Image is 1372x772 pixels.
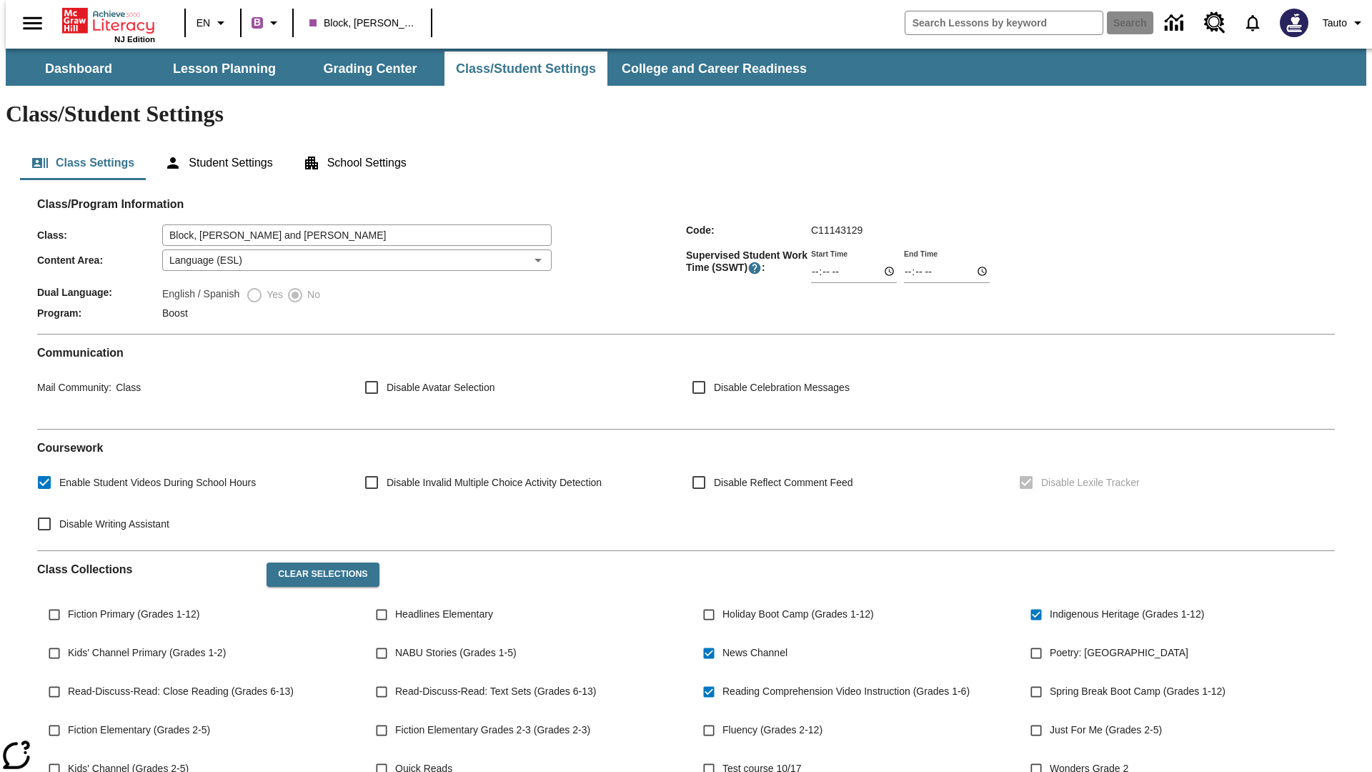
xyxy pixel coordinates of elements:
[190,10,236,36] button: Language: EN, Select a language
[37,212,1335,322] div: Class/Program Information
[1050,607,1204,622] span: Indigenous Heritage (Grades 1-12)
[162,307,188,319] span: Boost
[299,51,442,86] button: Grading Center
[747,261,762,275] button: Supervised Student Work Time is the timeframe when students can take LevelSet and when lessons ar...
[722,645,787,660] span: News Channel
[162,224,552,246] input: Class
[395,645,517,660] span: NABU Stories (Grades 1-5)
[1156,4,1195,43] a: Data Center
[68,723,210,738] span: Fiction Elementary (Grades 2-5)
[37,441,1335,539] div: Coursework
[1323,16,1347,31] span: Tauto
[62,6,155,35] a: Home
[37,254,162,266] span: Content Area :
[1050,684,1226,699] span: Spring Break Boot Camp (Grades 1-12)
[904,248,938,259] label: End Time
[1050,645,1188,660] span: Poetry: [GEOGRAPHIC_DATA]
[444,51,607,86] button: Class/Student Settings
[37,307,162,319] span: Program :
[37,441,1335,455] h2: Course work
[811,224,863,236] span: C11143129
[68,684,294,699] span: Read-Discuss-Read: Close Reading (Grades 6-13)
[59,517,169,532] span: Disable Writing Assistant
[20,146,1352,180] div: Class/Student Settings
[263,287,283,302] span: Yes
[197,16,210,31] span: EN
[686,249,811,275] span: Supervised Student Work Time (SSWT) :
[1280,9,1308,37] img: Avatar
[111,382,141,393] span: Class
[395,607,493,622] span: Headlines Elementary
[162,287,239,304] label: English / Spanish
[37,346,1335,417] div: Communication
[37,563,255,576] h2: Class Collections
[68,607,199,622] span: Fiction Primary (Grades 1-12)
[37,346,1335,360] h2: Communication
[114,35,155,44] span: NJ Edition
[1271,4,1317,41] button: Select a new avatar
[6,51,820,86] div: SubNavbar
[811,248,847,259] label: Start Time
[20,146,146,180] button: Class Settings
[59,475,256,490] span: Enable Student Videos During School Hours
[246,10,288,36] button: Boost Class color is purple. Change class color
[905,11,1103,34] input: search field
[153,51,296,86] button: Lesson Planning
[1234,4,1271,41] a: Notifications
[1317,10,1372,36] button: Profile/Settings
[722,684,970,699] span: Reading Comprehension Video Instruction (Grades 1-6)
[1041,475,1140,490] span: Disable Lexile Tracker
[11,2,54,44] button: Open side menu
[309,16,415,31] span: Block, Schulist and Macejkovic
[395,723,590,738] span: Fiction Elementary Grades 2-3 (Grades 2-3)
[6,101,1366,127] h1: Class/Student Settings
[254,14,261,31] span: B
[162,249,552,271] div: Language (ESL)
[37,197,1335,211] h2: Class/Program Information
[722,723,822,738] span: Fluency (Grades 2-12)
[1050,723,1162,738] span: Just For Me (Grades 2-5)
[37,229,162,241] span: Class :
[714,380,850,395] span: Disable Celebration Messages
[153,146,284,180] button: Student Settings
[1195,4,1234,42] a: Resource Center, Will open in new tab
[68,645,226,660] span: Kids' Channel Primary (Grades 1-2)
[387,475,602,490] span: Disable Invalid Multiple Choice Activity Detection
[62,5,155,44] div: Home
[267,563,379,587] button: Clear Selections
[395,684,596,699] span: Read-Discuss-Read: Text Sets (Grades 6-13)
[714,475,853,490] span: Disable Reflect Comment Feed
[722,607,874,622] span: Holiday Boot Camp (Grades 1-12)
[6,49,1366,86] div: SubNavbar
[37,287,162,298] span: Dual Language :
[292,146,418,180] button: School Settings
[7,51,150,86] button: Dashboard
[610,51,818,86] button: College and Career Readiness
[686,224,811,236] span: Code :
[37,382,111,393] span: Mail Community :
[304,287,320,302] span: No
[387,380,495,395] span: Disable Avatar Selection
